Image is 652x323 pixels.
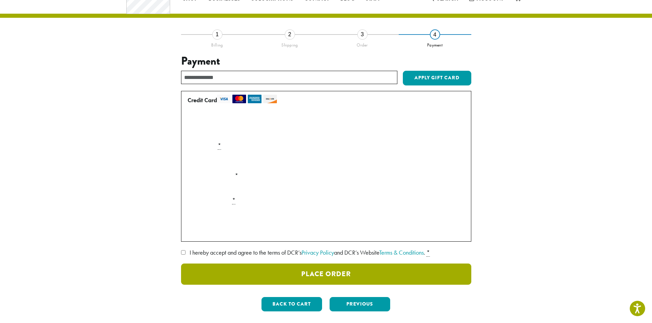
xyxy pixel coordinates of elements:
[218,142,221,150] abbr: required
[330,297,390,311] button: Previous
[403,71,471,86] button: Apply Gift Card
[261,297,322,311] button: Back to cart
[248,95,261,103] img: amex
[285,29,295,40] div: 2
[232,95,246,103] img: mastercard
[181,55,471,68] h3: Payment
[399,40,471,48] div: Payment
[181,250,186,255] input: I hereby accept and agree to the terms of DCR’sPrivacy Policyand DCR’s WebsiteTerms & Conditions. *
[302,248,334,256] a: Privacy Policy
[232,196,235,204] abbr: required
[430,29,440,40] div: 4
[212,29,222,40] div: 1
[190,248,425,256] span: I hereby accept and agree to the terms of DCR’s and DCR’s Website .
[426,248,430,257] abbr: required
[379,248,424,256] a: Terms & Conditions
[263,95,277,103] img: discover
[254,40,326,48] div: Shipping
[326,40,399,48] div: Order
[181,40,254,48] div: Billing
[188,95,462,106] label: Credit Card
[181,264,471,285] button: Place Order
[217,95,231,103] img: visa
[357,29,368,40] div: 3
